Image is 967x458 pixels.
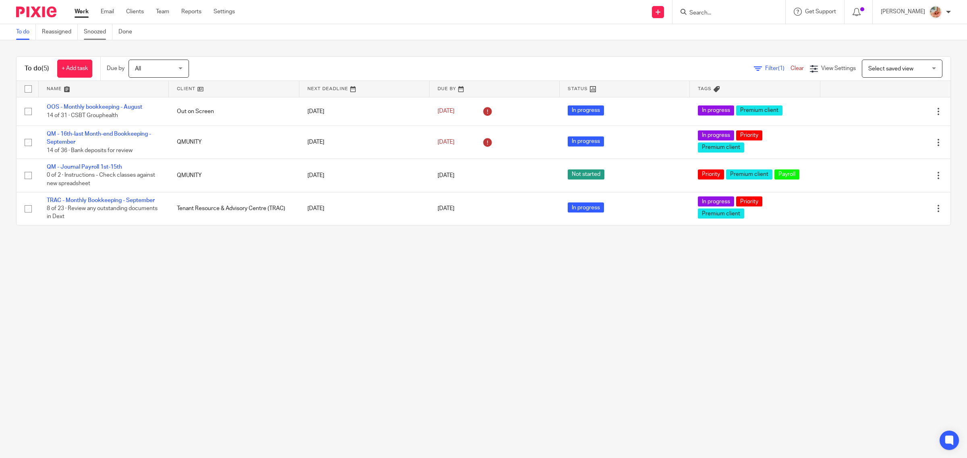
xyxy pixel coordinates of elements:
span: Premium client [736,105,782,116]
td: [DATE] [299,97,430,126]
a: QM - Journal Payroll 1st-15th [47,164,122,170]
a: To do [16,24,36,40]
td: Tenant Resource & Advisory Centre (TRAC) [169,192,299,225]
span: In progress [568,202,604,212]
a: Team [156,8,169,16]
span: Select saved view [868,66,913,72]
a: OOS - Monthly bookkeeping - August [47,104,142,110]
td: QMUNITY [169,159,299,192]
p: Due by [107,64,125,72]
span: [DATE] [438,173,454,178]
span: [DATE] [438,109,454,114]
span: (5) [42,65,49,72]
a: QM - 16th-last Month-end Bookkeeping - September [47,131,151,145]
span: View Settings [821,66,856,71]
span: Get Support [805,9,836,14]
td: [DATE] [299,192,430,225]
td: [DATE] [299,126,430,159]
span: 14 of 31 · CSBT Grouphealth [47,113,118,118]
span: In progress [568,136,604,146]
a: + Add task [57,60,92,78]
a: Settings [214,8,235,16]
span: In progress [568,105,604,116]
span: In progress [698,196,734,206]
span: Premium client [698,208,744,219]
span: Filter [765,66,791,71]
a: Reports [181,8,201,16]
img: Pixie [16,6,56,17]
span: Priority [736,196,762,206]
a: TRAC - Monthly Bookkeeping - September [47,198,155,203]
span: 8 of 23 · Review any outstanding documents in Dext [47,206,158,220]
h1: To do [25,64,49,73]
span: Tags [698,87,712,91]
span: [DATE] [438,139,454,145]
a: Done [118,24,138,40]
input: Search [689,10,761,17]
span: 0 of 2 · Instructions - Check classes against new spreadsheet [47,173,155,187]
td: QMUNITY [169,126,299,159]
span: [DATE] [438,206,454,211]
a: Reassigned [42,24,78,40]
a: Email [101,8,114,16]
a: Clear [791,66,804,71]
span: Priority [736,130,762,140]
span: Not started [568,169,604,179]
td: Out on Screen [169,97,299,126]
span: (1) [778,66,784,71]
span: 14 of 36 · Bank deposits for review [47,148,133,153]
span: Premium client [726,169,772,179]
td: [DATE] [299,159,430,192]
span: In progress [698,105,734,116]
a: Work [75,8,89,16]
span: Premium client [698,142,744,153]
a: Snoozed [84,24,112,40]
span: Priority [698,169,724,179]
span: All [135,66,141,72]
p: [PERSON_NAME] [881,8,925,16]
span: Payroll [774,169,799,179]
img: MIC.jpg [929,6,942,19]
span: In progress [698,130,734,140]
a: Clients [126,8,144,16]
